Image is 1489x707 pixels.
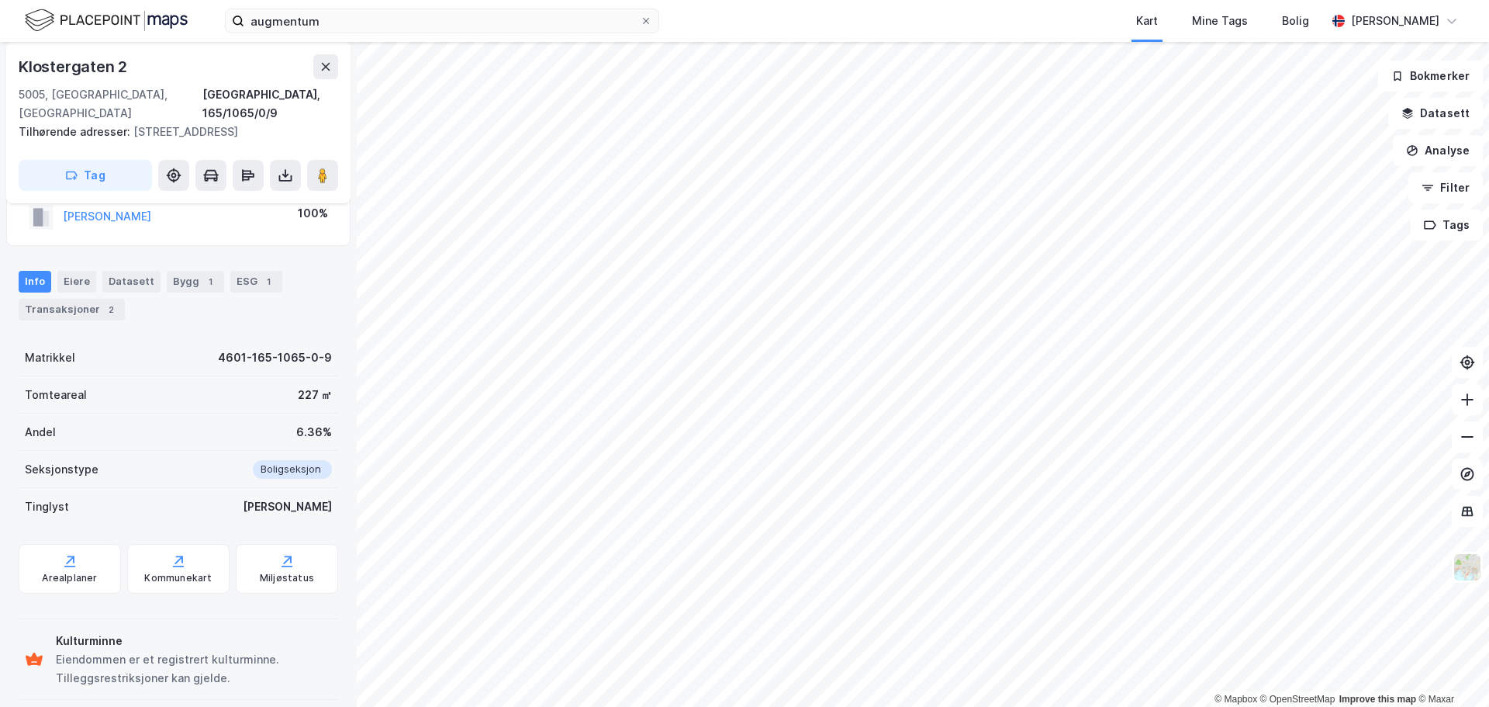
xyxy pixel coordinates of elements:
button: Bokmerker [1378,61,1483,92]
div: Miljøstatus [260,572,314,584]
img: Z [1453,553,1482,582]
div: 1 [202,274,218,289]
div: Kulturminne [56,632,332,650]
iframe: Chat Widget [1411,632,1489,707]
button: Datasett [1388,98,1483,129]
div: [PERSON_NAME] [243,497,332,516]
button: Tags [1411,210,1483,241]
div: Klostergaten 2 [19,54,130,79]
div: 6.36% [296,423,332,442]
div: 1 [261,274,276,289]
div: [GEOGRAPHIC_DATA], 165/1065/0/9 [202,85,338,123]
a: OpenStreetMap [1260,694,1335,705]
div: 5005, [GEOGRAPHIC_DATA], [GEOGRAPHIC_DATA] [19,85,202,123]
div: Tomteareal [25,386,87,404]
div: Tinglyst [25,497,69,516]
div: Kommunekart [144,572,212,584]
input: Søk på adresse, matrikkel, gårdeiere, leietakere eller personer [244,9,640,33]
span: Tilhørende adresser: [19,125,133,138]
div: Mine Tags [1192,12,1248,30]
div: Bolig [1282,12,1309,30]
div: Kart [1136,12,1158,30]
div: 100% [298,204,328,223]
button: Analyse [1393,135,1483,166]
button: Tag [19,160,152,191]
div: ESG [230,271,282,293]
div: Datasett [102,271,161,293]
div: 2 [103,302,119,317]
div: [PERSON_NAME] [1351,12,1439,30]
div: [STREET_ADDRESS] [19,123,326,141]
div: 4601-165-1065-0-9 [218,348,332,367]
div: 227 ㎡ [298,386,332,404]
div: Eiendommen er et registrert kulturminne. Tilleggsrestriksjoner kan gjelde. [56,650,332,688]
div: Eiere [57,271,96,293]
div: Seksjonstype [25,460,98,479]
a: Improve this map [1339,694,1416,705]
img: logo.f888ab2527a4732fd821a326f86c7f29.svg [25,7,188,34]
div: Matrikkel [25,348,75,367]
a: Mapbox [1214,694,1257,705]
div: Arealplaner [42,572,97,584]
div: Kontrollprogram for chat [1411,632,1489,707]
div: Info [19,271,51,293]
div: Andel [25,423,56,442]
div: Transaksjoner [19,299,125,321]
div: Bygg [167,271,224,293]
button: Filter [1408,172,1483,203]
